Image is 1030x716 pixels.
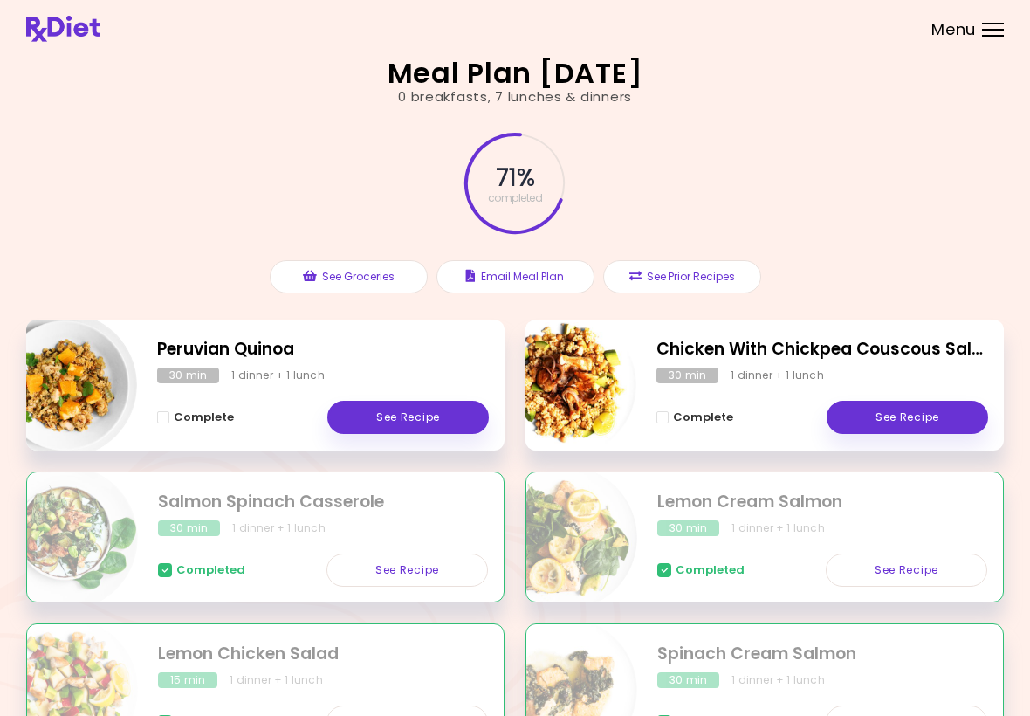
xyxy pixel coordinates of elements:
[231,368,325,383] div: 1 dinner + 1 lunch
[676,563,745,577] span: Completed
[398,87,632,107] div: 0 breakfasts , 7 lunches & dinners
[657,672,719,688] div: 30 min
[496,163,533,193] span: 71 %
[158,642,488,667] h2: Lemon Chicken Salad
[673,410,733,424] span: Complete
[491,313,636,458] img: Info - Chicken With Chickpea Couscous Salad
[488,193,543,203] span: completed
[26,16,100,42] img: RxDiet
[826,554,987,587] a: See Recipe - Lemon Cream Salmon
[731,520,825,536] div: 1 dinner + 1 lunch
[157,368,219,383] div: 30 min
[656,368,718,383] div: 30 min
[731,368,824,383] div: 1 dinner + 1 lunch
[388,59,643,87] h2: Meal Plan [DATE]
[827,401,988,434] a: See Recipe - Chicken With Chickpea Couscous Salad
[157,337,489,362] h2: Peruvian Quinoa
[174,410,234,424] span: Complete
[657,642,987,667] h2: Spinach Cream Salmon
[931,22,976,38] span: Menu
[158,490,488,515] h2: Salmon Spinach Casserole
[230,672,323,688] div: 1 dinner + 1 lunch
[327,401,489,434] a: See Recipe - Peruvian Quinoa
[603,260,761,293] button: See Prior Recipes
[731,672,825,688] div: 1 dinner + 1 lunch
[492,465,637,610] img: Info - Lemon Cream Salmon
[157,407,234,428] button: Complete - Peruvian Quinoa
[158,520,220,536] div: 30 min
[657,490,987,515] h2: Lemon Cream Salmon
[436,260,594,293] button: Email Meal Plan
[326,554,488,587] a: See Recipe - Salmon Spinach Casserole
[158,672,217,688] div: 15 min
[270,260,428,293] button: See Groceries
[656,337,988,362] h2: Chicken With Chickpea Couscous Salad
[176,563,245,577] span: Completed
[657,520,719,536] div: 30 min
[656,407,733,428] button: Complete - Chicken With Chickpea Couscous Salad
[232,520,326,536] div: 1 dinner + 1 lunch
